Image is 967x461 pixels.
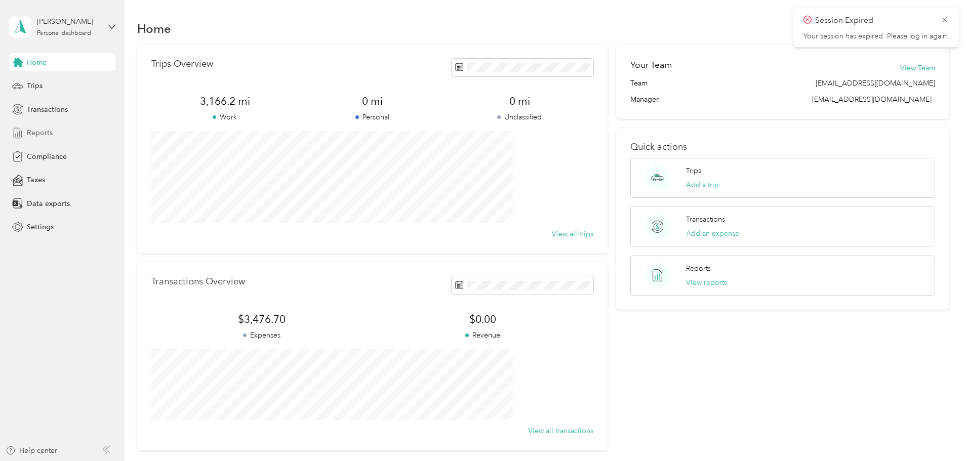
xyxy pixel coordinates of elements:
[27,57,47,68] span: Home
[686,263,711,274] p: Reports
[686,228,739,239] button: Add an expense
[137,23,171,34] h1: Home
[446,112,593,122] p: Unclassified
[299,94,446,108] span: 0 mi
[27,198,70,209] span: Data exports
[686,214,725,225] p: Transactions
[528,426,593,436] button: View all transactions
[151,59,213,69] p: Trips Overview
[686,165,701,176] p: Trips
[630,59,672,71] h2: Your Team
[37,16,100,27] div: [PERSON_NAME]
[552,229,593,239] button: View all trips
[27,222,54,232] span: Settings
[372,330,593,341] p: Revenue
[27,128,53,138] span: Reports
[151,312,372,326] span: $3,476.70
[299,112,446,122] p: Personal
[446,94,593,108] span: 0 mi
[151,330,372,341] p: Expenses
[630,78,648,89] span: Team
[816,78,935,89] span: [EMAIL_ADDRESS][DOMAIN_NAME]
[37,30,91,36] div: Personal dashboard
[815,14,934,27] p: Session Expired
[151,112,299,122] p: Work
[27,104,68,115] span: Transactions
[910,404,967,461] iframe: Everlance-gr Chat Button Frame
[27,80,43,91] span: Trips
[151,94,299,108] span: 3,166.2 mi
[372,312,593,326] span: $0.00
[803,32,949,41] p: Your session has expired. Please log in again.
[812,95,932,104] span: [EMAIL_ADDRESS][DOMAIN_NAME]
[900,63,935,73] button: View Team
[630,142,935,152] p: Quick actions
[151,276,245,287] p: Transactions Overview
[27,151,67,162] span: Compliance
[27,175,45,185] span: Taxes
[630,94,659,105] span: Manager
[686,277,727,288] button: View reports
[6,445,57,456] button: Help center
[686,180,719,190] button: Add a trip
